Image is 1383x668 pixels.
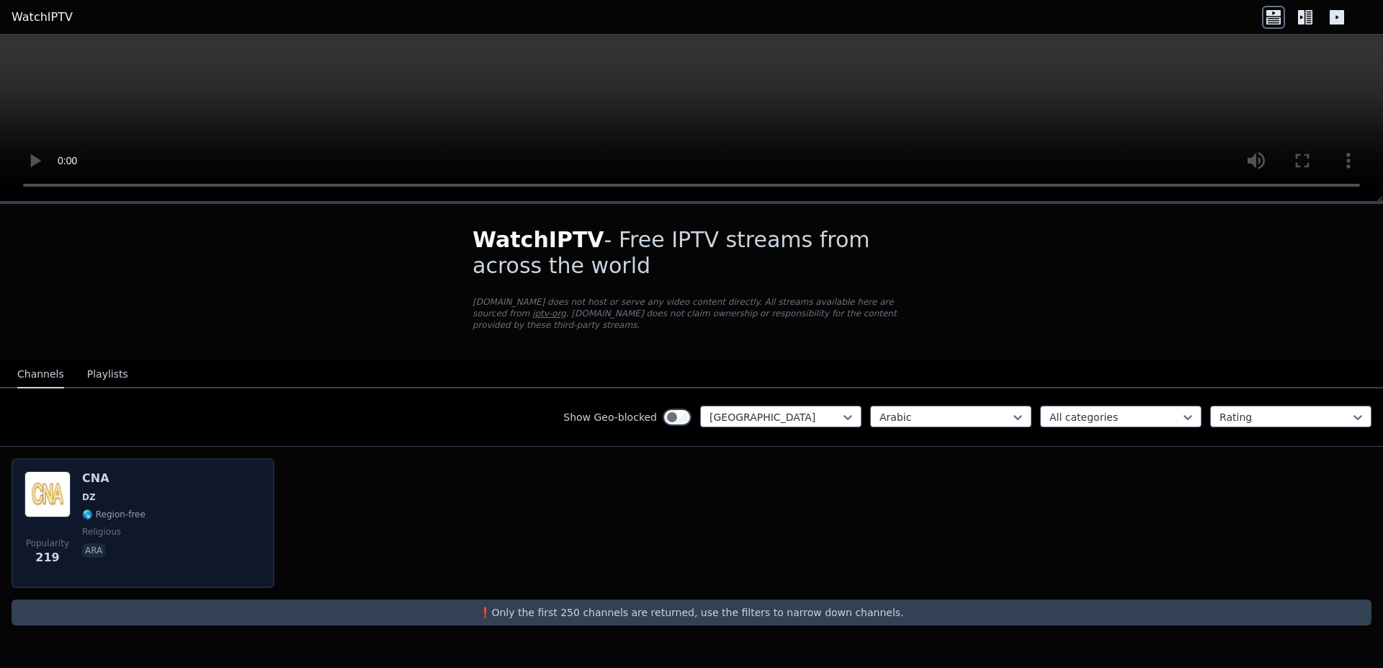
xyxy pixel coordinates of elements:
[82,491,96,503] span: DZ
[17,361,64,388] button: Channels
[473,296,910,331] p: [DOMAIN_NAME] does not host or serve any video content directly. All streams available here are s...
[563,410,657,424] label: Show Geo-blocked
[17,605,1366,620] p: ❗️Only the first 250 channels are returned, use the filters to narrow down channels.
[473,227,910,279] h1: - Free IPTV streams from across the world
[532,308,566,319] a: iptv-org
[87,361,128,388] button: Playlists
[82,526,121,538] span: religious
[82,543,105,558] p: ara
[12,9,73,26] a: WatchIPTV
[26,538,69,549] span: Popularity
[35,549,59,566] span: 219
[24,471,71,517] img: CNA
[473,227,604,252] span: WatchIPTV
[82,471,146,486] h6: CNA
[82,509,146,520] span: 🌎 Region-free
